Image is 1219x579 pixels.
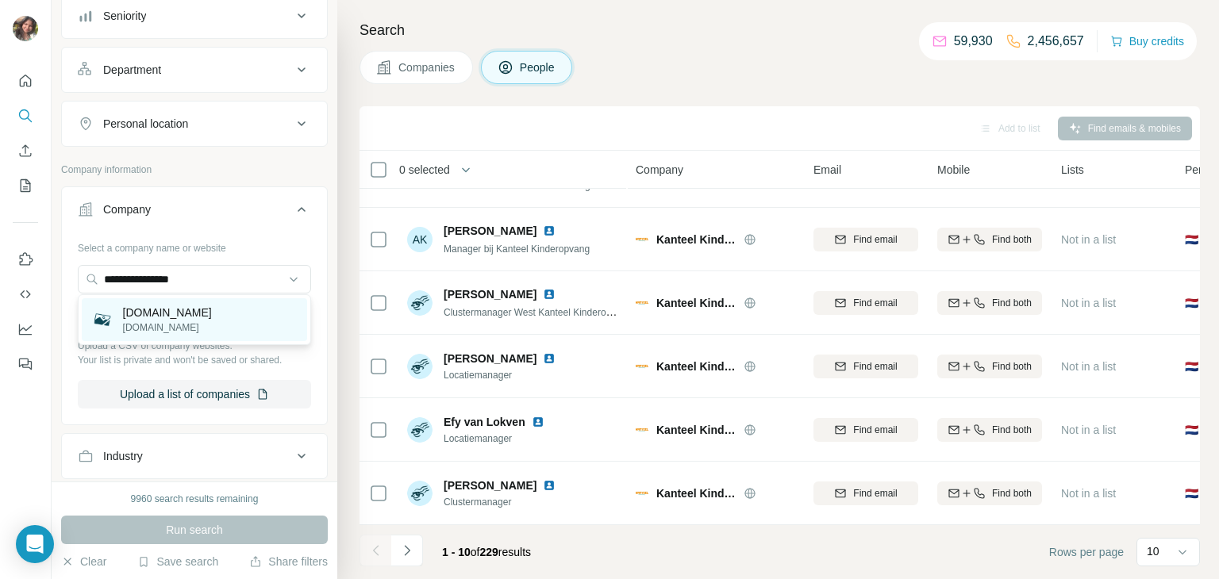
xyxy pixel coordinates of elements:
button: Find both [937,291,1042,315]
span: Clustermanager West Kanteel Kinderopvang [444,305,632,318]
span: Manager bij Kanteel Kinderopvang [444,243,590,255]
img: agiaparaskevi.gr [91,309,113,331]
span: Efy van Lokven [444,414,525,430]
img: LinkedIn logo [543,479,556,492]
span: results [442,546,531,558]
span: Find email [853,486,897,500]
span: Find email [853,359,897,374]
p: 10 [1147,543,1159,559]
span: 🇳🇱 [1185,295,1198,311]
button: Clear [61,554,106,569]
span: Not in a list [1061,233,1116,246]
span: 🇳🇱 [1185,422,1198,438]
button: Find email [813,481,918,505]
span: Find email [853,296,897,310]
button: Use Surfe API [13,280,38,309]
img: Avatar [407,417,433,443]
span: Kanteel Kinderopvang [656,485,736,501]
span: Company [636,162,683,178]
img: Avatar [13,16,38,41]
div: AK [407,227,433,252]
span: Find both [992,359,1032,374]
div: Personal location [103,116,188,132]
div: Industry [103,448,143,464]
img: LinkedIn logo [543,288,556,301]
span: 🇳🇱 [1185,359,1198,374]
button: Personal location [62,105,327,143]
span: Find both [992,296,1032,310]
span: [PERSON_NAME] [444,351,536,366]
button: Find email [813,418,918,442]
button: Find both [937,228,1042,251]
p: 2,456,657 [1028,32,1084,51]
img: LinkedIn logo [543,352,556,365]
span: Find both [992,423,1032,437]
span: Kanteel Kinderopvang [656,422,736,438]
img: Avatar [407,354,433,379]
button: Find both [937,355,1042,378]
img: LinkedIn logo [532,416,544,428]
span: Locatiemanager [444,431,563,446]
span: Mobile [937,162,970,178]
span: Rows per page [1049,544,1124,560]
span: Kanteel Kinderopvang [656,359,736,374]
span: Not in a list [1061,424,1116,436]
span: People [520,59,556,75]
button: Department [62,51,327,89]
button: Search [13,102,38,130]
div: Select a company name or website [78,235,311,255]
span: Companies [398,59,456,75]
span: 229 [480,546,498,558]
span: 0 selected [399,162,450,178]
div: Company [103,201,151,217]
div: Open Intercom Messenger [16,525,54,563]
button: Share filters [249,554,328,569]
img: Avatar [407,290,433,316]
h4: Search [360,19,1200,41]
button: Find email [813,228,918,251]
img: Logo of Kanteel Kinderopvang [636,424,648,436]
span: Not in a list [1061,297,1116,309]
button: Find both [937,481,1042,505]
div: 9960 search results remaining [131,492,259,506]
button: Company [62,190,327,235]
span: Find both [992,232,1032,247]
img: Logo of Kanteel Kinderopvang [636,360,648,373]
span: [PERSON_NAME] [444,286,536,302]
button: Find email [813,291,918,315]
button: Quick start [13,67,38,95]
button: Upload a list of companies [78,380,311,408]
button: Find both [937,418,1042,442]
span: of [471,546,480,558]
img: Logo of Kanteel Kinderopvang [636,487,648,500]
img: Logo of Kanteel Kinderopvang [636,233,648,246]
span: Not in a list [1061,360,1116,373]
span: 🇳🇱 [1185,232,1198,247]
p: Company information [61,163,328,177]
button: Use Surfe on LinkedIn [13,245,38,274]
span: Clustermanager [444,495,575,509]
img: Logo of Kanteel Kinderopvang [636,297,648,309]
span: Kanteel Kinderopvang [656,232,736,247]
span: [PERSON_NAME] [444,223,536,239]
p: Upload a CSV of company websites. [78,339,311,353]
div: Seniority [103,8,146,24]
span: Directeur Kindcentrumontwikkeling & Kinderopvang [444,178,660,191]
button: Dashboard [13,315,38,343]
span: Find email [853,423,897,437]
span: 🇳🇱 [1185,485,1198,501]
span: Email [813,162,841,178]
p: [DOMAIN_NAME] [123,320,212,335]
button: Navigate to next page [391,535,423,566]
span: 1 - 10 [442,546,471,558]
span: Not in a list [1061,487,1116,500]
img: LinkedIn logo [543,224,556,237]
span: Kanteel Kinderopvang [656,295,736,311]
span: [PERSON_NAME] [444,477,536,493]
img: Avatar [407,481,433,506]
span: Locatiemanager [444,368,575,382]
button: Find email [813,355,918,378]
p: Your list is private and won't be saved or shared. [78,353,311,367]
p: 59,930 [954,32,993,51]
p: [DOMAIN_NAME] [123,305,212,320]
